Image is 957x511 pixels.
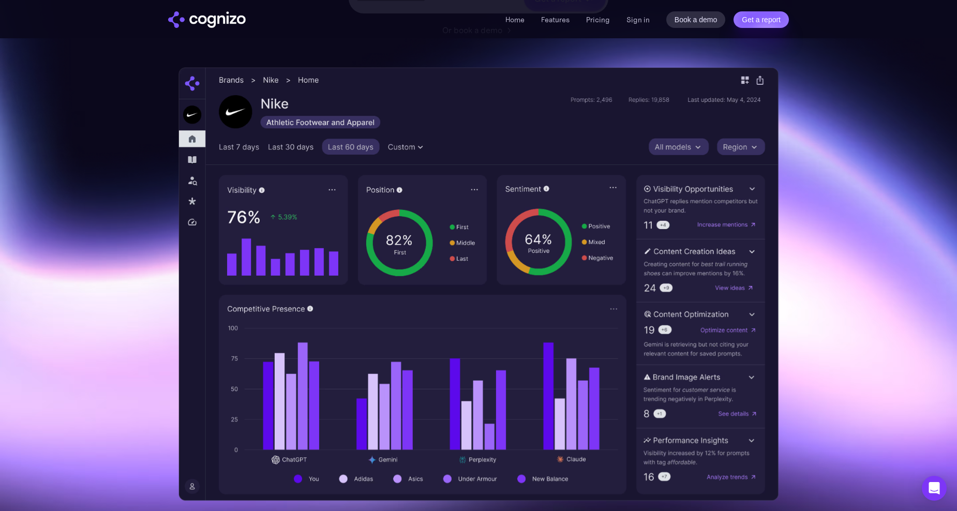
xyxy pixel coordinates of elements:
a: Home [505,15,525,24]
a: home [168,11,246,28]
a: Pricing [586,15,610,24]
img: Cognizo AI visibility optimization dashboard [178,67,779,501]
img: cognizo logo [168,11,246,28]
a: Sign in [626,13,650,26]
a: Book a demo [666,11,726,28]
div: Open Intercom Messenger [922,476,947,501]
a: Get a report [734,11,789,28]
a: Features [541,15,570,24]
